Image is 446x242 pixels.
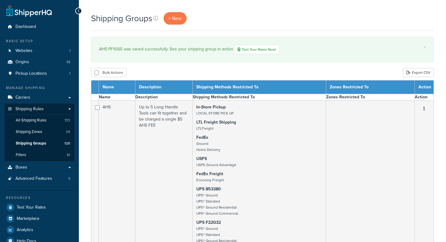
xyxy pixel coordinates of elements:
span: Carriers [15,95,30,100]
a: All Shipping Rules 133 [5,115,74,126]
small: LTLFreight [196,126,213,131]
span: 81 [67,152,70,158]
strong: UPS 853380 [196,186,221,192]
h1: Shipping Groups [91,12,152,24]
th: Action [415,80,434,94]
th: Name [99,80,135,94]
th: Zones Restricted To [326,80,414,94]
div: Manage Shipping [5,85,74,90]
th: Zones Restricted To [326,94,414,101]
span: 133 [65,118,70,123]
th: Description [135,94,193,101]
span: Marketplace [17,216,39,221]
li: All Shipping Rules [5,115,74,126]
strong: UPS F22G32 [196,219,221,226]
th: Description [135,80,193,94]
a: Pickup Locations 1 [5,68,74,79]
span: 5 [68,176,70,181]
div: AHS PF1060 was saved successfully. See your shipping group in action [99,45,426,54]
span: 29 [66,129,70,135]
span: Shipping Zones [16,129,42,135]
a: Boxes [5,162,74,173]
li: Shipping Zones [5,126,74,138]
div: Basic Setup [5,39,74,44]
span: Shipping Groups [16,141,46,146]
span: Dashboard [15,24,36,29]
small: USPS Ground Advantage [196,162,236,168]
a: × [424,45,426,50]
span: 1 [69,48,70,53]
small: Economy Freight [196,177,224,183]
button: Bulk Actions [91,68,127,77]
span: Advanced Features [15,176,52,181]
strong: In-Store Pickup [196,104,226,110]
span: + New [168,15,182,22]
small: Ground Home Delivery [196,141,220,152]
a: Export CSV [403,68,434,77]
a: Carriers [5,92,74,103]
li: Filters [5,149,74,161]
span: All Shipping Rules [16,118,46,123]
a: Test Your Rates [5,202,74,213]
span: Shipping Rules [15,107,44,112]
strong: FedEx Freight [196,171,223,177]
span: 38 [66,60,70,65]
a: ShipperHQ Home [6,5,52,17]
li: Websites [5,45,74,56]
li: Origins [5,56,74,68]
span: Pickup Locations [15,71,47,76]
a: Marketplace [5,213,74,224]
th: Shipping Methods Restricted To [193,80,326,94]
strong: USPS [196,155,207,162]
th: Action [415,94,434,101]
span: Analytics [17,227,33,233]
a: Dashboard [5,21,74,32]
span: 1 [69,71,70,76]
span: Boxes [15,165,27,170]
a: + New [164,12,187,25]
div: Resources [5,195,74,200]
small: LOCAL STORE PICK UP [196,111,234,116]
th: Shipping Methods Restricted To [193,94,326,101]
li: Shipping Groups [5,138,74,149]
li: Advanced Features [5,173,74,184]
li: Pickup Locations [5,68,74,79]
a: Websites 1 [5,45,74,56]
li: Shipping Rules [5,104,74,161]
span: Origins [15,60,29,65]
a: Shipping Groups 120 [5,138,74,149]
strong: FedEx [196,134,208,141]
a: Shipping Rules [5,104,74,115]
span: 120 [64,141,70,146]
a: Analytics [5,224,74,235]
a: Test Your Rates Now! [234,45,279,54]
strong: LTL Freight Shipping [196,119,236,125]
a: Origins 38 [5,56,74,68]
a: Filters 81 [5,149,74,161]
span: Test Your Rates [17,205,46,210]
a: Advanced Features 5 [5,173,74,184]
small: UPS® Ground UPS® Standard UPS® Ground Residential UPS® Ground Commercial [196,193,238,216]
th: Name [99,94,135,101]
span: Filters [16,152,26,158]
a: Shipping Zones 29 [5,126,74,138]
span: Websites [15,48,32,53]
